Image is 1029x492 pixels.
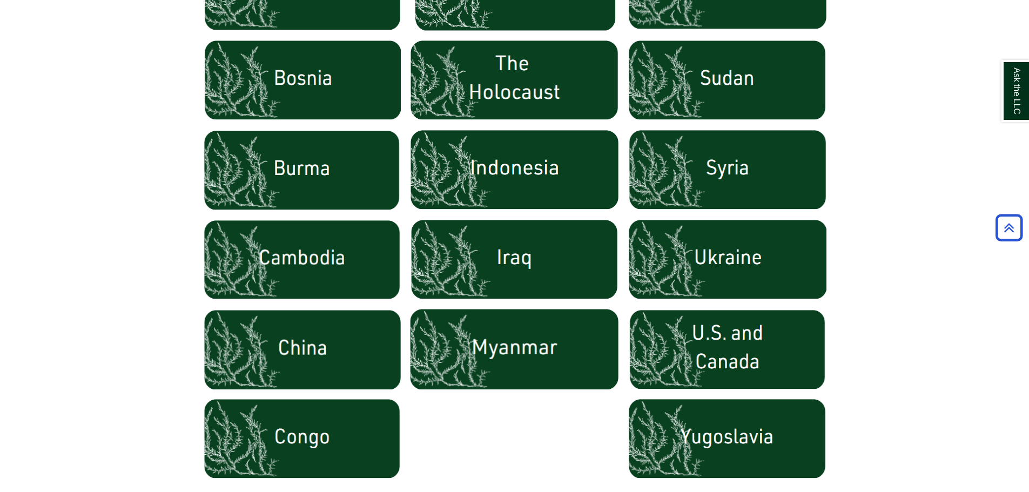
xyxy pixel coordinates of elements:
[409,308,619,389] img: Myanmar
[409,129,619,210] img: Indonesia
[628,39,826,120] img: Sudan
[203,129,401,210] img: Burma
[628,219,826,300] img: Ukraine
[628,308,826,389] img: U.S. and Canada
[409,219,619,300] img: Iraq
[203,398,401,480] img: Congo
[203,219,401,300] img: Cambodia
[203,39,401,120] img: Bosnia
[203,308,401,389] img: China
[628,398,826,479] img: Yugoslavia
[409,39,619,120] img: The Holocaust
[992,220,1026,235] a: Back to Top
[628,129,826,210] img: Syria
